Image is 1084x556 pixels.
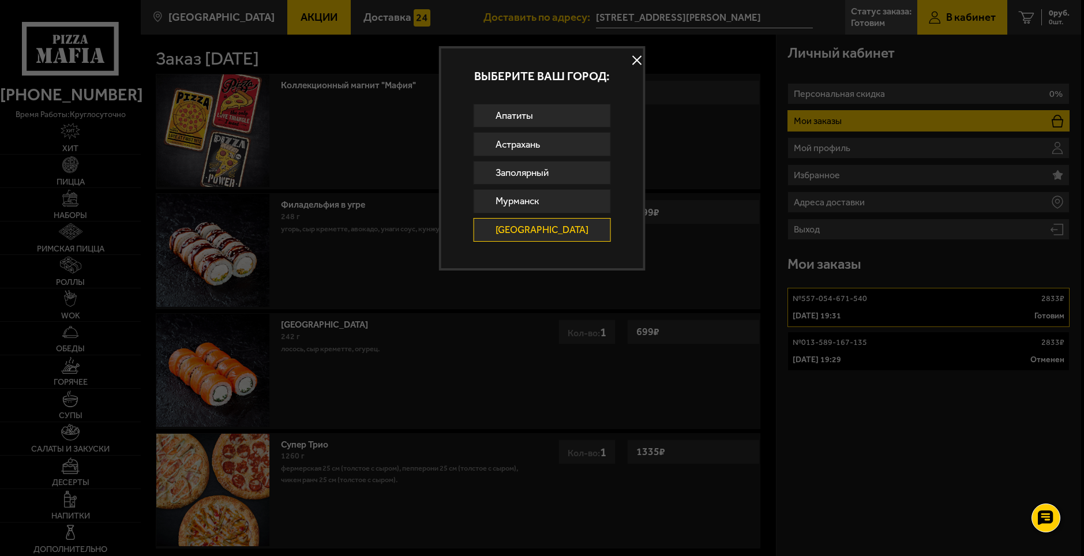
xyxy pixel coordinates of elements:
[473,218,610,242] a: [GEOGRAPHIC_DATA]
[441,70,643,82] p: Выберите ваш город:
[473,161,610,185] a: Заполярный
[473,189,610,213] a: Мурманск
[473,104,610,127] a: Апатиты
[473,132,610,156] a: Астрахань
